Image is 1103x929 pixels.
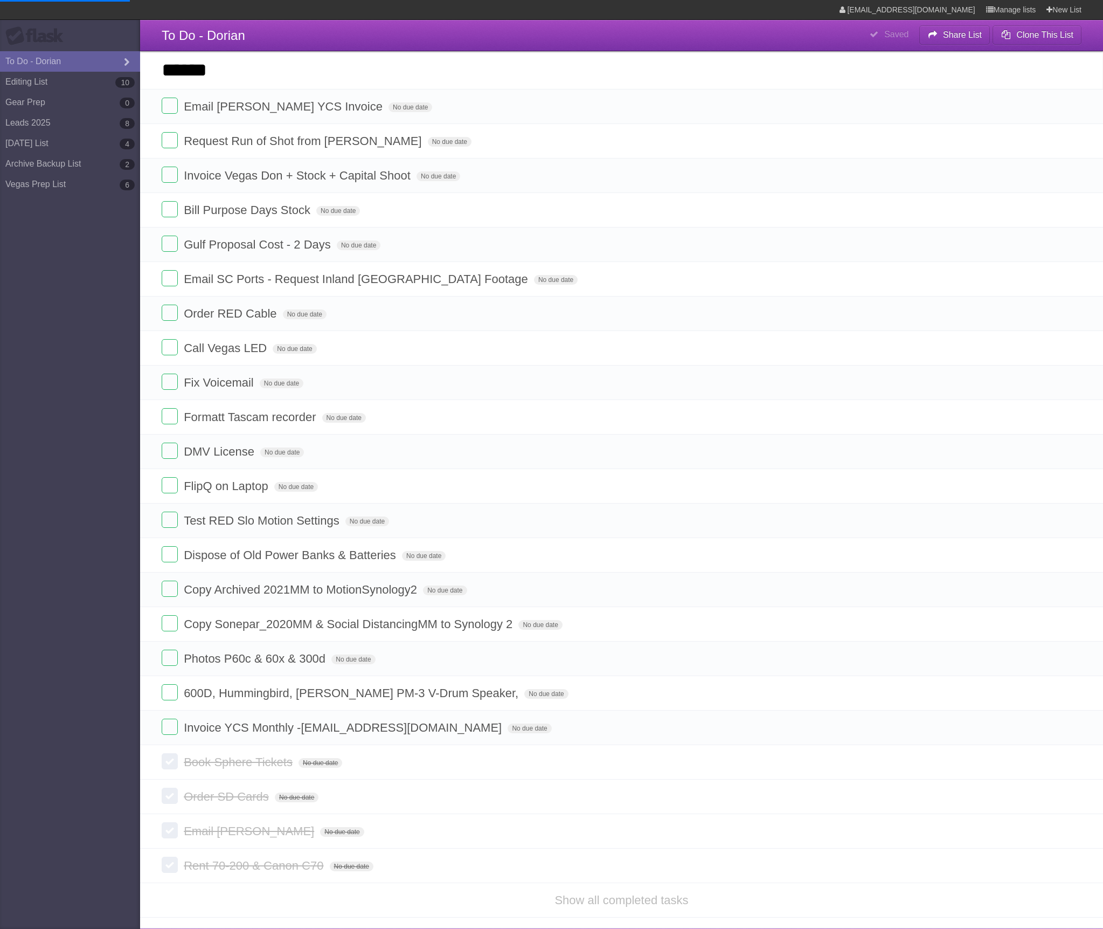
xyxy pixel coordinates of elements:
a: Show all completed tasks [554,893,688,907]
label: Done [162,98,178,114]
label: Done [162,822,178,838]
b: 4 [120,139,135,149]
span: Formatt Tascam recorder [184,410,318,424]
button: Share List [919,25,990,45]
span: No due date [428,137,471,147]
label: Done [162,615,178,631]
span: No due date [423,586,467,595]
label: Done [162,684,178,700]
span: No due date [524,689,568,699]
span: Email SC Ports - Request Inland [GEOGRAPHIC_DATA] Footage [184,272,531,286]
label: Done [162,650,178,666]
span: No due date [283,309,327,319]
label: Done [162,167,178,183]
span: Order RED Cable [184,307,279,320]
span: Fix Voicemail [184,376,256,389]
span: Copy Archived 2021MM to MotionSynology2 [184,583,420,596]
span: No due date [299,758,342,768]
button: Clone This List [993,25,1081,45]
span: Test RED Slo Motion Settings [184,514,342,527]
span: No due date [389,102,432,112]
span: No due date [316,206,360,216]
label: Done [162,477,178,493]
div: Flask [5,26,70,46]
span: Copy Sonepar_2020MM & Social DistancingMM to Synology 2 [184,617,515,631]
span: Email [PERSON_NAME] YCS Invoice [184,100,385,113]
label: Done [162,443,178,459]
label: Done [162,270,178,286]
label: Done [162,719,178,735]
span: To Do - Dorian [162,28,245,43]
label: Done [162,788,178,804]
label: Done [162,753,178,769]
label: Done [162,374,178,390]
span: No due date [260,448,304,457]
span: No due date [260,379,303,388]
span: FlipQ on Laptop [184,479,271,493]
span: No due date [345,517,389,526]
label: Done [162,857,178,873]
span: No due date [508,724,551,733]
span: Book Sphere Tickets [184,755,295,769]
span: No due date [534,275,578,285]
label: Done [162,408,178,424]
span: Bill Purpose Days Stock [184,203,313,217]
b: 6 [120,180,135,190]
span: No due date [322,413,366,423]
label: Done [162,581,178,597]
span: Request Run of Shot from [PERSON_NAME] [184,134,424,148]
b: 2 [120,159,135,170]
b: Share List [943,30,982,39]
span: No due date [337,240,380,250]
span: Photos P60c & 60x & 300d [184,652,328,665]
label: Done [162,132,178,148]
span: Invoice YCS Monthly - [EMAIL_ADDRESS][DOMAIN_NAME] [184,721,504,734]
span: No due date [402,551,446,561]
label: Done [162,236,178,252]
span: Invoice Vegas Don + Stock + Capital Shoot [184,169,413,182]
span: 600D, Hummingbird, [PERSON_NAME] PM-3 V-Drum Speaker, [184,686,521,700]
span: No due date [320,827,364,837]
label: Done [162,339,178,355]
span: Dispose of Old Power Banks & Batteries [184,548,399,562]
span: No due date [330,862,373,871]
span: Order SD Cards [184,790,272,803]
b: Saved [884,30,908,39]
span: Call Vegas LED [184,341,269,355]
b: Clone This List [1016,30,1073,39]
span: DMV License [184,445,257,458]
label: Done [162,201,178,217]
span: No due date [417,171,460,181]
span: No due date [273,344,316,354]
span: Gulf Proposal Cost - 2 Days [184,238,334,251]
span: No due date [518,620,562,630]
span: No due date [331,655,375,664]
b: 0 [120,98,135,108]
label: Done [162,546,178,562]
b: 8 [120,118,135,129]
span: No due date [274,482,318,492]
span: Rent 70-200 & Canon C70 [184,859,326,872]
label: Done [162,512,178,528]
label: Done [162,305,178,321]
span: No due date [275,793,318,802]
b: 10 [115,77,135,88]
span: Email [PERSON_NAME] [184,824,317,838]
